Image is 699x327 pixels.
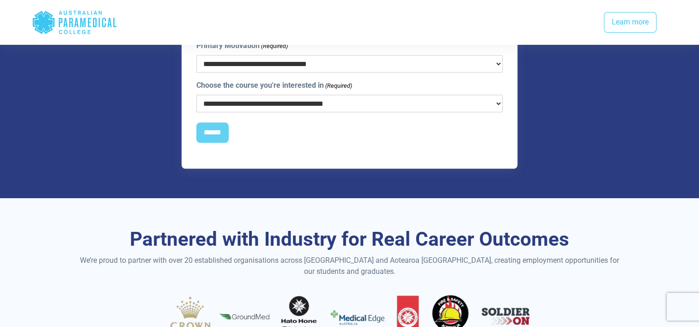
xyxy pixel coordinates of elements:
div: Australian Paramedical College [32,7,117,37]
span: (Required) [324,81,352,91]
label: Choose the course you're interested in [196,80,352,91]
label: Primary Motivation [196,40,288,51]
h3: Partnered with Industry for Real Career Outcomes [79,228,620,251]
p: We’re proud to partner with over 20 established organisations across [GEOGRAPHIC_DATA] and Aotear... [79,255,620,277]
a: Learn more [604,12,656,33]
span: (Required) [260,42,288,51]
